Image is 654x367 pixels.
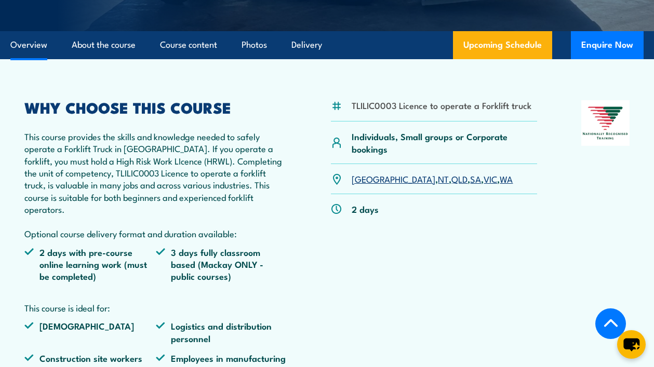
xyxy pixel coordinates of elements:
[156,320,287,344] li: Logistics and distribution personnel
[72,31,136,59] a: About the course
[156,246,287,282] li: 3 days fully classroom based (Mackay ONLY - public courses)
[471,172,482,185] a: SA
[24,246,156,282] li: 2 days with pre-course online learning work (must be completed)
[352,203,379,215] p: 2 days
[571,31,644,59] button: Enquire Now
[156,352,287,364] li: Employees in manufacturing
[242,31,267,59] a: Photos
[617,330,646,359] button: chat-button
[500,172,513,185] a: WA
[452,172,468,185] a: QLD
[291,31,322,59] a: Delivery
[581,100,630,146] img: Nationally Recognised Training logo.
[10,31,47,59] a: Overview
[484,172,498,185] a: VIC
[24,302,287,314] p: This course is ideal for:
[453,31,552,59] a: Upcoming Schedule
[160,31,217,59] a: Course content
[24,130,287,240] p: This course provides the skills and knowledge needed to safely operate a Forklift Truck in [GEOGR...
[438,172,449,185] a: NT
[24,352,156,364] li: Construction site workers
[352,99,532,111] li: TLILIC0003 Licence to operate a Forklift truck
[24,100,287,114] h2: WHY CHOOSE THIS COURSE
[352,130,538,155] p: Individuals, Small groups or Corporate bookings
[24,320,156,344] li: [DEMOGRAPHIC_DATA]
[352,172,436,185] a: [GEOGRAPHIC_DATA]
[352,173,513,185] p: , , , , ,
